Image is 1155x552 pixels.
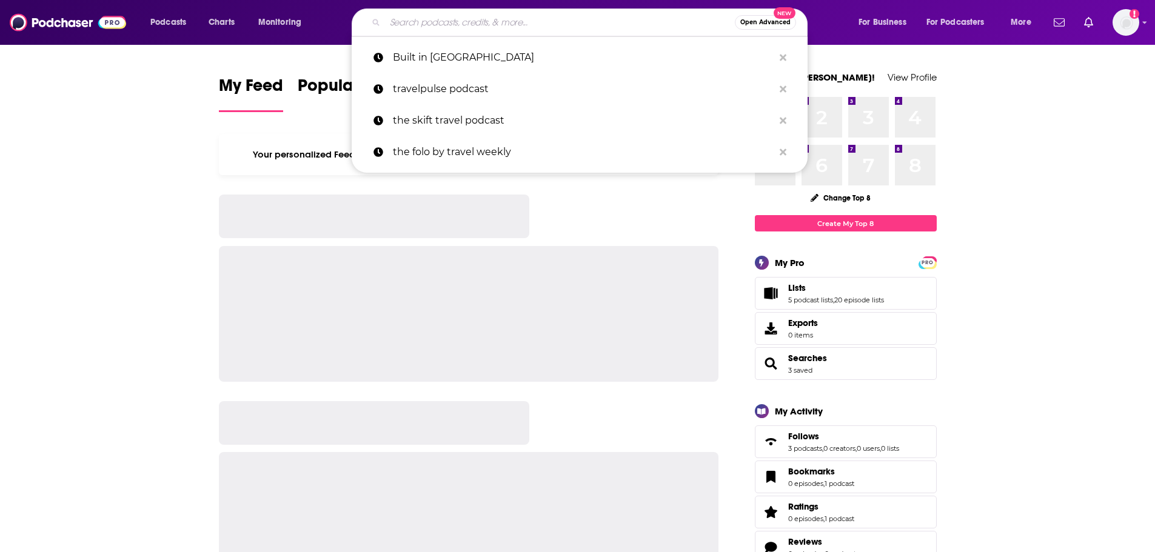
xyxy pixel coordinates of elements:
a: 5 podcast lists [788,296,833,304]
p: the folo by travel weekly [393,136,774,168]
span: , [823,479,825,488]
div: Search podcasts, credits, & more... [363,8,819,36]
a: Lists [788,282,884,293]
span: Logged in as KaitlynEsposito [1113,9,1139,36]
img: User Profile [1113,9,1139,36]
a: 3 podcasts [788,444,822,453]
svg: Add a profile image [1130,9,1139,19]
span: Follows [788,431,819,442]
a: 3 saved [788,366,812,374]
a: Charts [201,13,242,32]
span: Charts [209,14,235,31]
a: Popular Feed [298,75,401,112]
button: open menu [850,13,922,32]
span: 0 items [788,331,818,339]
span: , [833,296,834,304]
span: Ratings [788,501,819,512]
a: Create My Top 8 [755,215,937,231]
button: Open AdvancedNew [735,15,796,30]
span: Exports [788,318,818,328]
a: 0 episodes [788,514,823,523]
a: Exports [755,312,937,345]
span: More [1011,14,1031,31]
span: For Business [859,14,906,31]
a: View Profile [888,71,937,83]
span: , [880,444,881,453]
p: the skift travel podcast [393,105,774,136]
span: , [822,444,823,453]
span: Monitoring [258,14,301,31]
a: Follows [788,431,899,442]
a: Bookmarks [759,468,783,485]
span: , [855,444,857,453]
a: Follows [759,433,783,450]
span: For Podcasters [926,14,985,31]
a: Searches [759,355,783,372]
span: Lists [755,277,937,310]
span: Exports [759,320,783,337]
button: open menu [142,13,202,32]
a: the skift travel podcast [352,105,808,136]
a: 0 episodes [788,479,823,488]
p: travelpulse podcast [393,73,774,105]
p: Built in America [393,42,774,73]
span: My Feed [219,75,283,103]
span: Open Advanced [740,19,791,25]
a: Show notifications dropdown [1049,12,1070,33]
span: Bookmarks [788,466,835,477]
input: Search podcasts, credits, & more... [385,13,735,32]
div: Your personalized Feed is curated based on the Podcasts, Creators, Users, and Lists that you Follow. [219,134,719,175]
span: Ratings [755,496,937,528]
a: the folo by travel weekly [352,136,808,168]
span: Bookmarks [755,461,937,493]
a: My Feed [219,75,283,112]
a: Searches [788,353,827,364]
a: 1 podcast [825,514,854,523]
span: , [823,514,825,523]
button: open menu [250,13,317,32]
a: 0 users [857,444,880,453]
a: Ratings [759,504,783,520]
span: Podcasts [150,14,186,31]
a: 0 lists [881,444,899,453]
div: My Activity [775,405,823,417]
div: My Pro [775,257,805,268]
a: 0 creators [823,444,855,453]
button: open menu [919,13,1002,32]
span: Lists [788,282,806,293]
span: Reviews [788,536,822,547]
span: Popular Feed [298,75,401,103]
a: Bookmarks [788,466,854,477]
a: 1 podcast [825,479,854,488]
button: Show profile menu [1113,9,1139,36]
a: PRO [920,258,935,267]
a: Built in [GEOGRAPHIC_DATA] [352,42,808,73]
a: Welcome [PERSON_NAME]! [755,71,875,83]
a: 20 episode lists [834,296,884,304]
img: Podchaser - Follow, Share and Rate Podcasts [10,11,126,34]
a: Show notifications dropdown [1079,12,1098,33]
span: New [774,7,795,19]
button: Change Top 8 [803,190,879,205]
span: Searches [755,347,937,380]
a: travelpulse podcast [352,73,808,105]
button: open menu [1002,13,1046,32]
span: Follows [755,425,937,458]
a: Ratings [788,501,854,512]
a: Lists [759,285,783,302]
a: Reviews [788,536,859,547]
